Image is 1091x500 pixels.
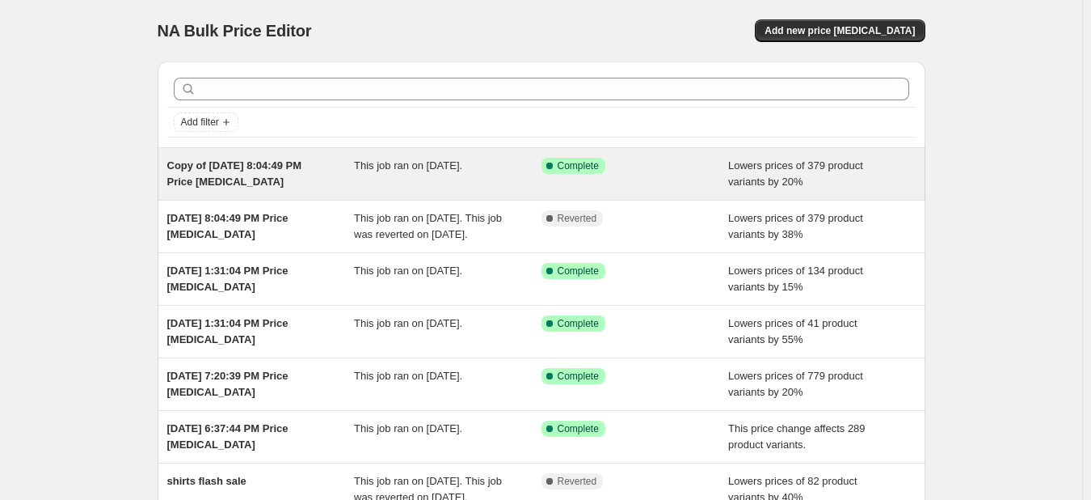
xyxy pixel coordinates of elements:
[167,159,302,188] span: Copy of [DATE] 8:04:49 PM Price [MEDICAL_DATA]
[167,212,289,240] span: [DATE] 8:04:49 PM Price [MEDICAL_DATA]
[728,422,866,451] span: This price change affects 289 product variants.
[158,22,312,40] span: NA Bulk Price Editor
[558,317,599,330] span: Complete
[167,317,289,345] span: [DATE] 1:31:04 PM Price [MEDICAL_DATA]
[354,370,462,382] span: This job ran on [DATE].
[558,370,599,383] span: Complete
[167,370,289,398] span: [DATE] 7:20:39 PM Price [MEDICAL_DATA]
[558,422,599,435] span: Complete
[728,370,863,398] span: Lowers prices of 779 product variants by 20%
[354,317,462,329] span: This job ran on [DATE].
[167,422,289,451] span: [DATE] 6:37:44 PM Price [MEDICAL_DATA]
[354,265,462,277] span: This job ran on [DATE].
[354,422,462,434] span: This job ran on [DATE].
[728,159,863,188] span: Lowers prices of 379 product variants by 20%
[167,265,289,293] span: [DATE] 1:31:04 PM Price [MEDICAL_DATA]
[558,212,597,225] span: Reverted
[354,159,462,172] span: This job ran on [DATE].
[558,265,599,278] span: Complete
[755,19,925,42] button: Add new price [MEDICAL_DATA]
[354,212,502,240] span: This job ran on [DATE]. This job was reverted on [DATE].
[558,475,597,488] span: Reverted
[728,212,863,240] span: Lowers prices of 379 product variants by 38%
[167,475,246,487] span: shirts flash sale
[174,112,238,132] button: Add filter
[728,265,863,293] span: Lowers prices of 134 product variants by 15%
[181,116,219,129] span: Add filter
[765,24,915,37] span: Add new price [MEDICAL_DATA]
[728,317,857,345] span: Lowers prices of 41 product variants by 55%
[558,159,599,172] span: Complete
